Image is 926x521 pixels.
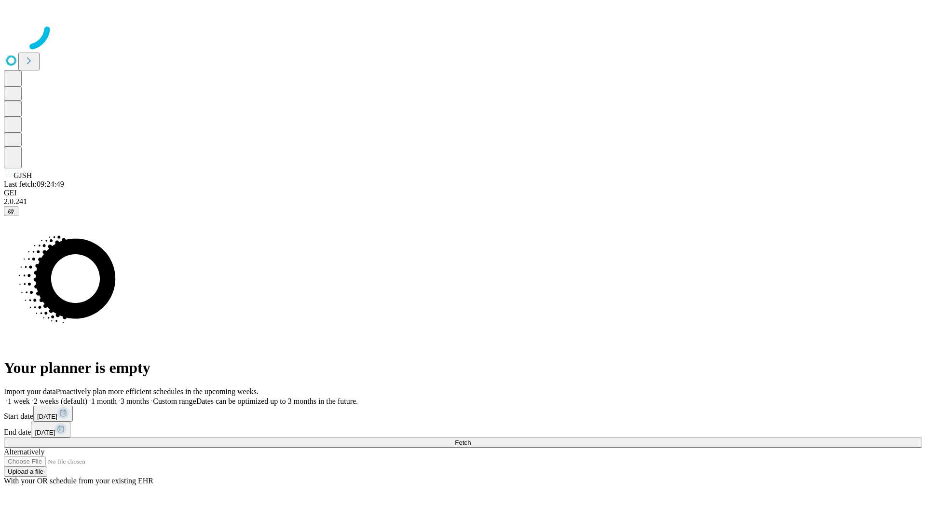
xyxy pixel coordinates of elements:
[4,189,922,197] div: GEI
[14,171,32,179] span: GJSH
[4,197,922,206] div: 2.0.241
[91,397,117,405] span: 1 month
[196,397,358,405] span: Dates can be optimized up to 3 months in the future.
[4,477,153,485] span: With your OR schedule from your existing EHR
[34,397,87,405] span: 2 weeks (default)
[4,406,922,422] div: Start date
[8,207,14,215] span: @
[31,422,70,438] button: [DATE]
[4,206,18,216] button: @
[56,387,259,396] span: Proactively plan more efficient schedules in the upcoming weeks.
[4,466,47,477] button: Upload a file
[35,429,55,436] span: [DATE]
[4,438,922,448] button: Fetch
[8,397,30,405] span: 1 week
[4,422,922,438] div: End date
[153,397,196,405] span: Custom range
[4,448,44,456] span: Alternatively
[121,397,149,405] span: 3 months
[37,413,57,420] span: [DATE]
[33,406,73,422] button: [DATE]
[455,439,471,446] span: Fetch
[4,180,64,188] span: Last fetch: 09:24:49
[4,387,56,396] span: Import your data
[4,359,922,377] h1: Your planner is empty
